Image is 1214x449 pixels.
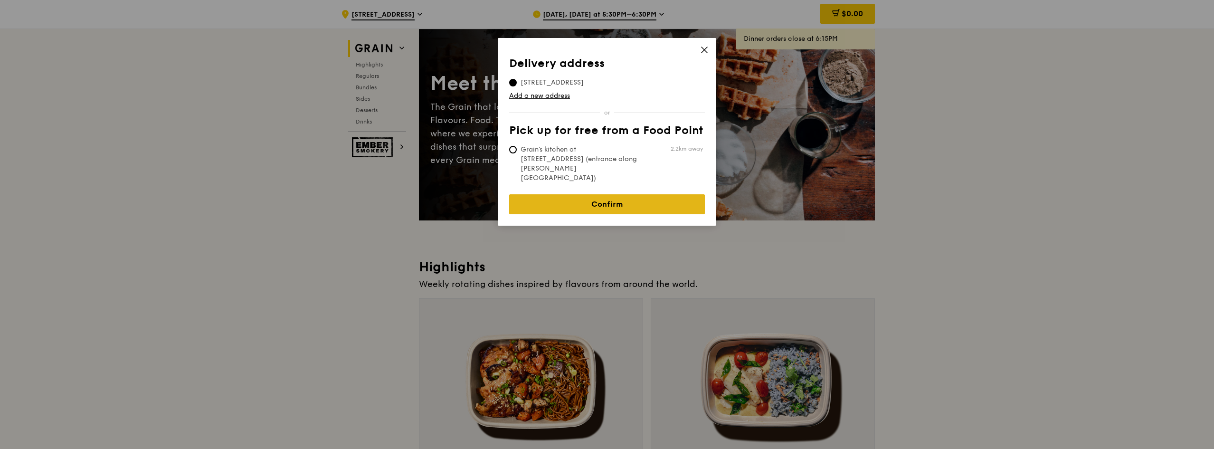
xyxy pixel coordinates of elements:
[509,57,705,74] th: Delivery address
[509,124,705,141] th: Pick up for free from a Food Point
[509,146,517,153] input: Grain's kitchen at [STREET_ADDRESS] (entrance along [PERSON_NAME][GEOGRAPHIC_DATA])2.2km away
[509,78,595,87] span: [STREET_ADDRESS]
[509,79,517,86] input: [STREET_ADDRESS]
[509,91,705,101] a: Add a new address
[509,145,651,183] span: Grain's kitchen at [STREET_ADDRESS] (entrance along [PERSON_NAME][GEOGRAPHIC_DATA])
[671,145,703,153] span: 2.2km away
[509,194,705,214] a: Confirm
